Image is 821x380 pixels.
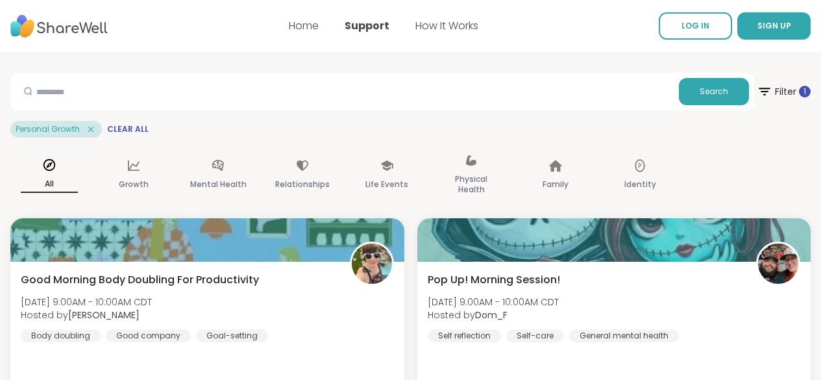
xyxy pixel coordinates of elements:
[21,176,78,193] p: All
[428,309,559,322] span: Hosted by
[428,296,559,309] span: [DATE] 9:00AM - 10:00AM CDT
[107,124,149,134] span: Clear All
[659,12,732,40] a: LOG IN
[196,329,268,342] div: Goal-setting
[700,86,728,97] span: Search
[624,177,656,192] p: Identity
[758,244,798,284] img: Dom_F
[543,177,569,192] p: Family
[681,20,709,31] span: LOG IN
[352,244,392,284] img: Adrienne_QueenOfTheDawn
[803,86,806,97] span: 1
[679,78,749,105] button: Search
[119,177,149,192] p: Growth
[10,8,108,44] img: ShareWell Nav Logo
[506,329,564,342] div: Self-care
[21,296,152,309] span: [DATE] 9:00AM - 10:00AM CDT
[21,272,259,288] span: Good Morning Body Doubling For Productivity
[737,12,811,40] button: SIGN UP
[757,73,811,110] button: Filter 1
[275,177,330,192] p: Relationships
[475,309,508,322] b: Dom_F
[190,177,247,192] p: Mental Health
[415,18,478,33] a: How It Works
[428,329,501,342] div: Self reflection
[21,329,101,342] div: Body doubling
[757,76,811,107] span: Filter
[68,309,140,322] b: [PERSON_NAME]
[21,309,152,322] span: Hosted by
[345,18,389,33] a: Support
[106,329,191,342] div: Good company
[569,329,679,342] div: General mental health
[365,177,408,192] p: Life Events
[443,171,500,197] p: Physical Health
[16,124,80,134] span: Personal Growth
[428,272,560,288] span: Pop Up! Morning Session!
[289,18,319,33] a: Home
[757,20,791,31] span: SIGN UP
